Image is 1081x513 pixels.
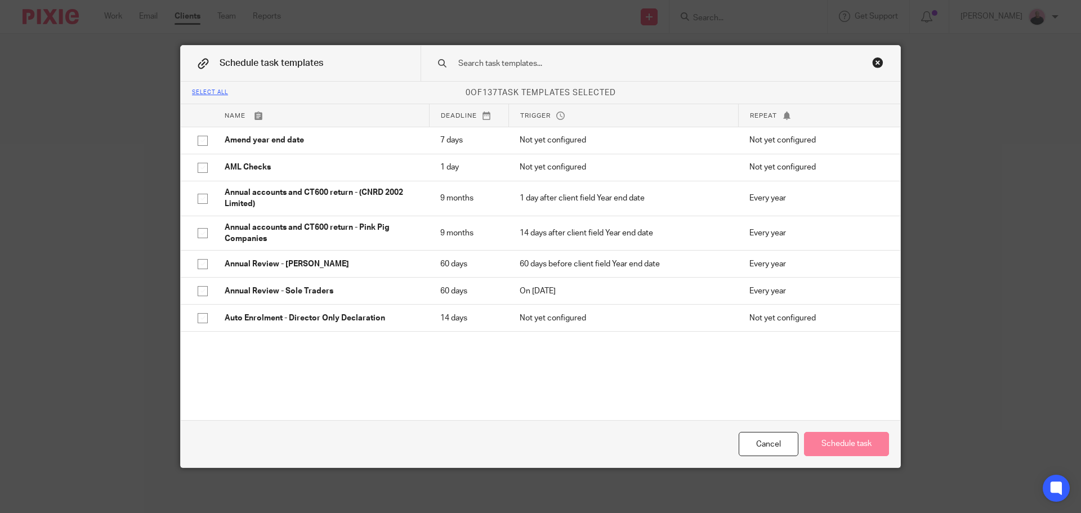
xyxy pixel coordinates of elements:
p: Annual accounts and CT600 return - (CNRD 2002 Limited) [225,187,418,210]
span: 137 [483,89,498,97]
p: 60 days [440,258,497,270]
p: Not yet configured [749,313,883,324]
p: 14 days after client field Year end date [520,227,727,239]
p: Not yet configured [520,135,727,146]
p: 9 months [440,227,497,239]
span: Name [225,113,245,119]
div: Select all [192,90,228,96]
p: Not yet configured [520,313,727,324]
p: On [DATE] [520,286,727,297]
span: Schedule task templates [220,59,323,68]
span: 0 [466,89,471,97]
p: Not yet configured [749,162,883,173]
p: 60 days [440,286,497,297]
p: Trigger [520,111,727,121]
p: Repeat [750,111,883,121]
p: 14 days [440,313,497,324]
p: 9 months [440,193,497,204]
p: Annual Review - [PERSON_NAME] [225,258,418,270]
p: Amend year end date [225,135,418,146]
div: Close this dialog window [872,57,883,68]
p: of task templates selected [181,87,900,99]
p: Every year [749,286,883,297]
p: Every year [749,193,883,204]
p: Every year [749,227,883,239]
p: 7 days [440,135,497,146]
p: Deadline [441,111,497,121]
p: Auto Enrolment - Director Only Declaration [225,313,418,324]
p: Annual Review - Sole Traders [225,286,418,297]
p: 1 day [440,162,497,173]
p: 1 day after client field Year end date [520,193,727,204]
p: 60 days before client field Year end date [520,258,727,270]
p: Not yet configured [520,162,727,173]
p: Annual accounts and CT600 return - Pink Pig Companies [225,222,418,245]
input: Search task templates... [457,57,828,70]
p: AML Checks [225,162,418,173]
p: Not yet configured [749,135,883,146]
div: Cancel [739,432,798,456]
p: Every year [749,258,883,270]
button: Schedule task [804,432,889,456]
